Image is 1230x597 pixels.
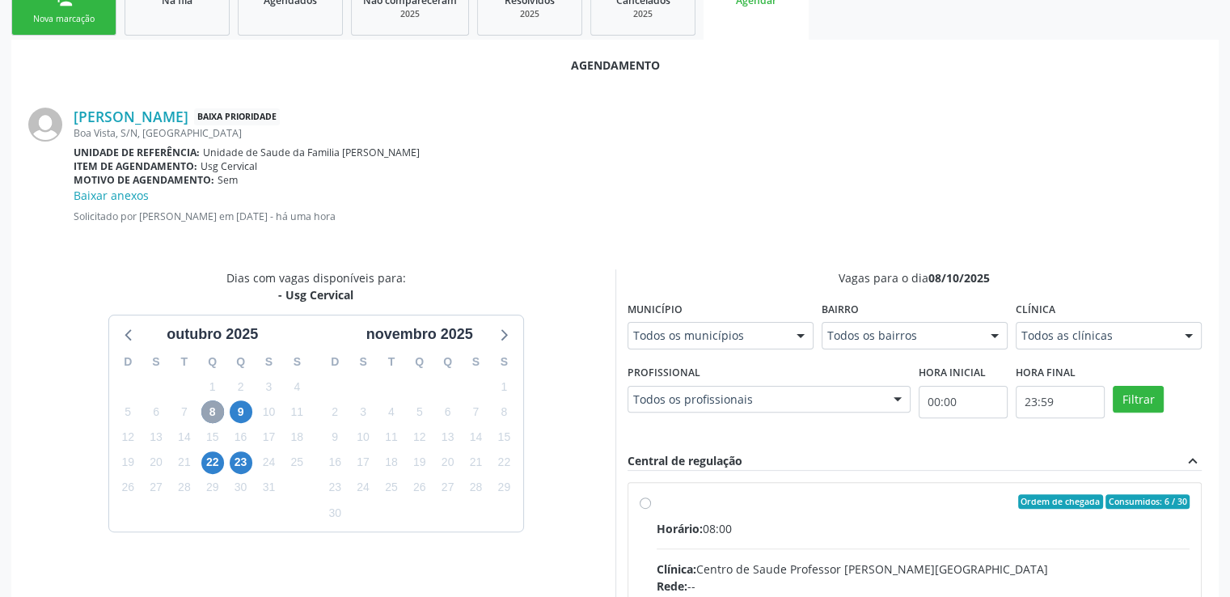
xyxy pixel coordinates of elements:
div: 2025 [363,8,457,20]
div: S [255,349,283,375]
span: sexta-feira, 7 de novembro de 2025 [464,400,487,423]
i: expand_less [1184,452,1202,470]
span: domingo, 2 de novembro de 2025 [323,400,346,423]
span: quarta-feira, 22 de outubro de 2025 [201,451,224,474]
span: Ordem de chegada [1018,494,1103,509]
span: Todos os municípios [633,328,780,344]
div: Vagas para o dia [628,269,1203,286]
div: novembro 2025 [360,324,480,345]
span: quinta-feira, 30 de outubro de 2025 [230,476,252,499]
div: Centro de Saude Professor [PERSON_NAME][GEOGRAPHIC_DATA] [657,561,1190,578]
div: Nova marcação [23,13,104,25]
span: Todos as clínicas [1021,328,1169,344]
input: Selecione o horário [1016,386,1105,418]
span: domingo, 19 de outubro de 2025 [116,451,139,474]
span: domingo, 9 de novembro de 2025 [323,426,346,449]
span: quinta-feira, 2 de outubro de 2025 [230,375,252,398]
span: terça-feira, 21 de outubro de 2025 [173,451,196,474]
span: quarta-feira, 15 de outubro de 2025 [201,426,224,449]
span: quarta-feira, 8 de outubro de 2025 [201,400,224,423]
span: domingo, 12 de outubro de 2025 [116,426,139,449]
span: sábado, 8 de novembro de 2025 [492,400,515,423]
span: segunda-feira, 20 de outubro de 2025 [145,451,167,474]
div: S [349,349,378,375]
div: D [114,349,142,375]
label: Município [628,298,683,323]
label: Bairro [822,298,859,323]
span: quinta-feira, 9 de outubro de 2025 [230,400,252,423]
div: S [462,349,490,375]
span: quinta-feira, 6 de novembro de 2025 [437,400,459,423]
span: terça-feira, 28 de outubro de 2025 [173,476,196,499]
span: Sem [218,173,238,187]
div: - Usg Cervical [226,286,406,303]
span: terça-feira, 14 de outubro de 2025 [173,426,196,449]
span: quinta-feira, 23 de outubro de 2025 [230,451,252,474]
div: Agendamento [28,57,1202,74]
div: Q [226,349,255,375]
input: Selecione o horário [919,386,1008,418]
div: T [170,349,198,375]
img: img [28,108,62,142]
div: 08:00 [657,520,1190,537]
span: quinta-feira, 20 de novembro de 2025 [437,451,459,474]
span: Todos os profissionais [633,392,877,408]
div: Q [405,349,433,375]
div: D [321,349,349,375]
div: 2025 [602,8,683,20]
div: 2025 [489,8,570,20]
span: quarta-feira, 1 de outubro de 2025 [201,375,224,398]
span: segunda-feira, 10 de novembro de 2025 [352,426,374,449]
label: Hora inicial [919,361,986,386]
span: terça-feira, 7 de outubro de 2025 [173,400,196,423]
span: Baixa Prioridade [194,108,280,125]
b: Unidade de referência: [74,146,200,159]
div: S [490,349,518,375]
span: segunda-feira, 24 de novembro de 2025 [352,476,374,499]
div: S [283,349,311,375]
span: Clínica: [657,561,696,577]
div: Boa Vista, S/N, [GEOGRAPHIC_DATA] [74,126,1202,140]
span: Consumidos: 6 / 30 [1105,494,1190,509]
span: sexta-feira, 3 de outubro de 2025 [257,375,280,398]
span: sábado, 11 de outubro de 2025 [285,400,308,423]
span: sábado, 29 de novembro de 2025 [492,476,515,499]
span: domingo, 30 de novembro de 2025 [323,502,346,524]
span: terça-feira, 25 de novembro de 2025 [380,476,403,499]
label: Profissional [628,361,700,386]
span: sexta-feira, 17 de outubro de 2025 [257,426,280,449]
span: segunda-feira, 17 de novembro de 2025 [352,451,374,474]
span: segunda-feira, 6 de outubro de 2025 [145,400,167,423]
span: terça-feira, 4 de novembro de 2025 [380,400,403,423]
span: sexta-feira, 14 de novembro de 2025 [464,426,487,449]
span: domingo, 16 de novembro de 2025 [323,451,346,474]
span: terça-feira, 18 de novembro de 2025 [380,451,403,474]
label: Hora final [1016,361,1076,386]
span: quarta-feira, 29 de outubro de 2025 [201,476,224,499]
a: Baixar anexos [74,188,149,203]
span: Unidade de Saude da Familia [PERSON_NAME] [203,146,420,159]
span: quinta-feira, 27 de novembro de 2025 [437,476,459,499]
div: T [377,349,405,375]
p: Solicitado por [PERSON_NAME] em [DATE] - há uma hora [74,210,1202,223]
span: sexta-feira, 28 de novembro de 2025 [464,476,487,499]
button: Filtrar [1113,386,1164,413]
span: quarta-feira, 12 de novembro de 2025 [408,426,431,449]
div: outubro 2025 [160,324,264,345]
span: quarta-feira, 5 de novembro de 2025 [408,400,431,423]
span: sexta-feira, 31 de outubro de 2025 [257,476,280,499]
span: segunda-feira, 13 de outubro de 2025 [145,426,167,449]
span: domingo, 5 de outubro de 2025 [116,400,139,423]
div: Dias com vagas disponíveis para: [226,269,406,303]
span: quarta-feira, 26 de novembro de 2025 [408,476,431,499]
span: 08/10/2025 [928,270,990,286]
b: Item de agendamento: [74,159,197,173]
span: sábado, 18 de outubro de 2025 [285,426,308,449]
label: Clínica [1016,298,1055,323]
span: Usg Cervical [201,159,257,173]
span: domingo, 23 de novembro de 2025 [323,476,346,499]
b: Motivo de agendamento: [74,173,214,187]
div: -- [657,578,1190,595]
span: sábado, 4 de outubro de 2025 [285,375,308,398]
span: sábado, 15 de novembro de 2025 [492,426,515,449]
